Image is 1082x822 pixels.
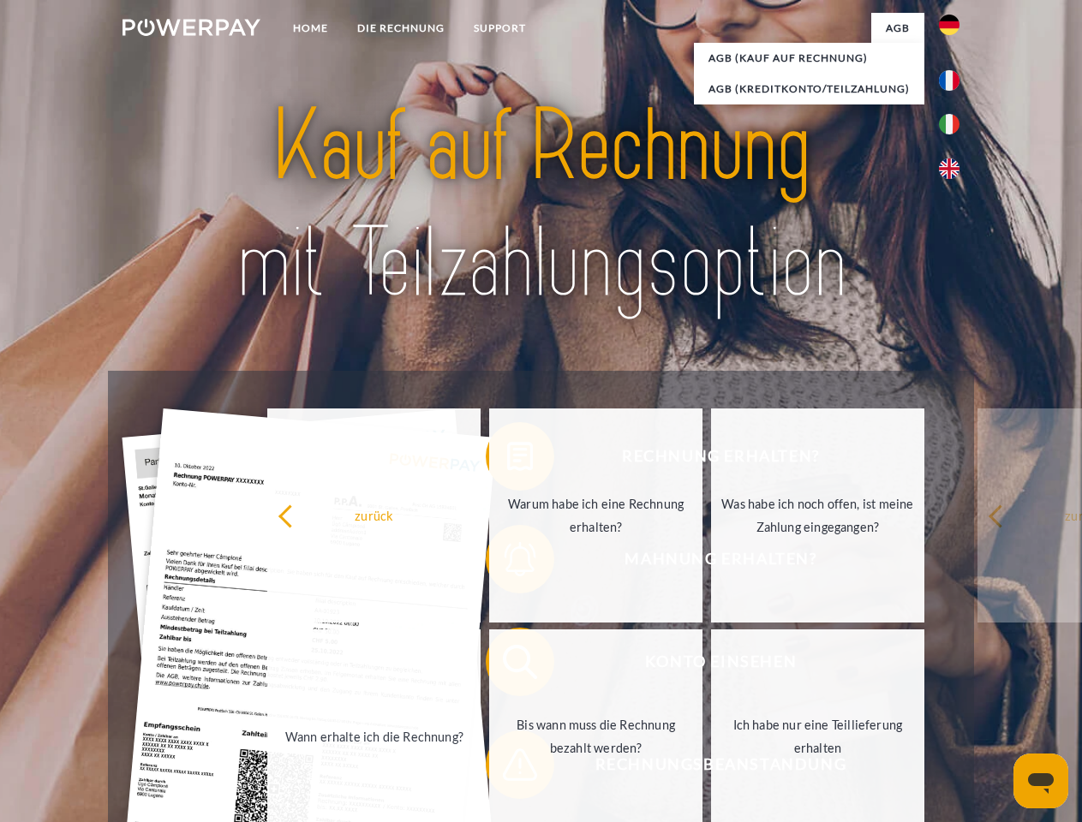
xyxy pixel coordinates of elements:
div: Bis wann muss die Rechnung bezahlt werden? [499,713,692,759]
iframe: Schaltfläche zum Öffnen des Messaging-Fensters [1013,753,1068,808]
img: title-powerpay_de.svg [164,82,918,328]
img: logo-powerpay-white.svg [123,19,260,36]
div: Wann erhalte ich die Rechnung? [278,724,470,748]
div: Was habe ich noch offen, ist meine Zahlung eingegangen? [721,492,914,539]
div: Ich habe nur eine Teillieferung erhalten [721,713,914,759]
img: en [939,158,959,179]
a: SUPPORT [459,13,541,44]
a: Was habe ich noch offen, ist meine Zahlung eingegangen? [711,408,924,622]
div: Warum habe ich eine Rechnung erhalten? [499,492,692,539]
div: zurück [278,503,470,527]
a: AGB (Kreditkonto/Teilzahlung) [694,74,924,104]
a: AGB (Kauf auf Rechnung) [694,43,924,74]
img: fr [939,70,959,91]
a: Home [278,13,343,44]
img: de [939,15,959,35]
a: agb [871,13,924,44]
a: DIE RECHNUNG [343,13,459,44]
img: it [939,114,959,134]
